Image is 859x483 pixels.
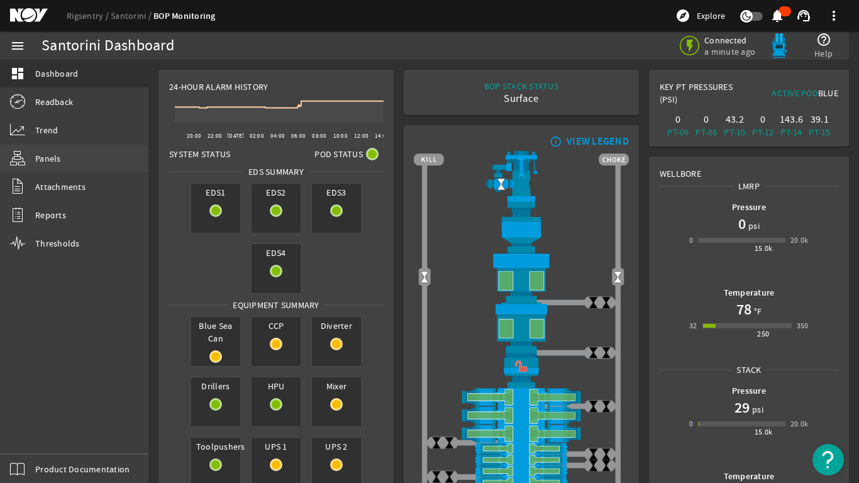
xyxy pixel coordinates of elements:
img: ValveClose.png [600,296,613,309]
span: Connected [704,35,758,46]
div: PT-06 [667,126,690,138]
img: ValveClose.png [430,436,443,450]
text: 02:00 [250,132,264,140]
span: Diverter [312,317,361,335]
div: Wellbore [650,157,848,180]
text: 04:00 [270,132,285,140]
span: Thresholds [35,237,80,250]
text: 20:00 [187,132,201,140]
b: Pressure [732,201,766,213]
div: 0 [689,418,693,430]
span: Equipment Summary [228,299,323,311]
div: 20.0k [790,234,809,247]
div: 39.1 [808,113,831,126]
img: PipeRamOpen.png [414,454,629,465]
button: Open Resource Center [812,444,844,475]
mat-icon: notifications [770,8,785,23]
h1: 0 [738,214,746,234]
img: ValveClose.png [600,448,613,461]
img: PipeRamOpen.png [414,465,629,477]
span: Blue Sea Can [191,317,240,347]
mat-icon: explore [675,8,690,23]
mat-icon: support_agent [796,8,811,23]
mat-icon: dashboard [10,66,25,81]
span: Panels [35,152,61,165]
span: psi [750,403,763,416]
div: Surface [484,92,558,105]
div: PT-10 [723,126,746,138]
span: Help [814,47,833,60]
div: 0 [751,113,775,126]
b: Temperature [724,287,775,299]
mat-icon: info_outline [547,136,562,147]
img: ShearRamOpen.png [414,425,629,443]
b: Pressure [732,385,766,397]
span: Explore [697,9,725,22]
a: Rigsentry [67,10,111,21]
span: Drillers [191,377,240,395]
img: ShearRamOpen.png [414,406,629,425]
span: Pod Status [314,148,363,160]
img: RiserAdapter.png [414,151,629,202]
img: ValveClose.png [600,400,613,413]
div: PT-14 [780,126,803,138]
div: 15.0k [755,426,773,438]
span: Active Pod [772,87,818,99]
div: 0 [667,113,690,126]
img: Bluepod.svg [767,33,792,58]
div: Key PT Pressures (PSI) [660,80,749,111]
span: Attachments [35,180,86,193]
span: EDS4 [252,244,301,262]
text: 12:00 [354,132,369,140]
span: CCP [252,317,301,335]
span: Readback [35,96,73,108]
div: PT-15 [808,126,831,138]
img: LowerAnnularOpen.png [414,303,629,352]
mat-icon: help_outline [816,32,831,47]
text: 06:00 [291,132,306,140]
div: 143.6 [780,113,803,126]
div: 20.0k [790,418,809,430]
span: UPS 1 [252,438,301,455]
img: ValveClose.png [600,459,613,472]
div: 43.2 [723,113,746,126]
div: PT-08 [695,126,718,138]
mat-icon: menu [10,38,25,53]
span: Reports [35,209,66,221]
h1: 29 [734,397,750,418]
b: Temperature [724,470,775,482]
span: Mixer [312,377,361,395]
img: ValveClose.png [587,347,600,360]
img: ValveClose.png [587,448,600,461]
span: Toolpushers [191,438,240,455]
img: RiserConnectorUnlock.png [414,353,629,388]
span: EDS SUMMARY [244,165,308,178]
span: psi [746,219,760,232]
span: EDS1 [191,184,240,201]
img: UpperAnnularOpen.png [414,252,629,303]
div: PT-12 [751,126,775,138]
img: PipeRamOpen.png [414,443,629,454]
img: Valve2Open.png [495,177,508,191]
text: 10:00 [333,132,348,140]
div: 15.0k [755,242,773,255]
span: Dashboard [35,67,78,80]
div: VIEW LEGEND [567,135,629,148]
span: HPU [252,377,301,395]
div: 250 [757,328,769,340]
img: ValveClose.png [587,459,600,472]
span: EDS3 [312,184,361,201]
span: System Status [169,148,230,160]
button: Explore [670,6,730,26]
div: 0 [695,113,718,126]
img: ValveClose.png [600,347,613,360]
img: Valve2Open.png [611,270,624,284]
div: 0 [689,234,693,247]
h1: 78 [736,299,751,319]
div: 32 [689,319,697,332]
span: 24-Hour Alarm History [169,80,268,93]
text: 08:00 [312,132,326,140]
span: Trend [35,124,58,136]
span: Product Documentation [35,463,130,475]
span: LMRP [734,180,764,192]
